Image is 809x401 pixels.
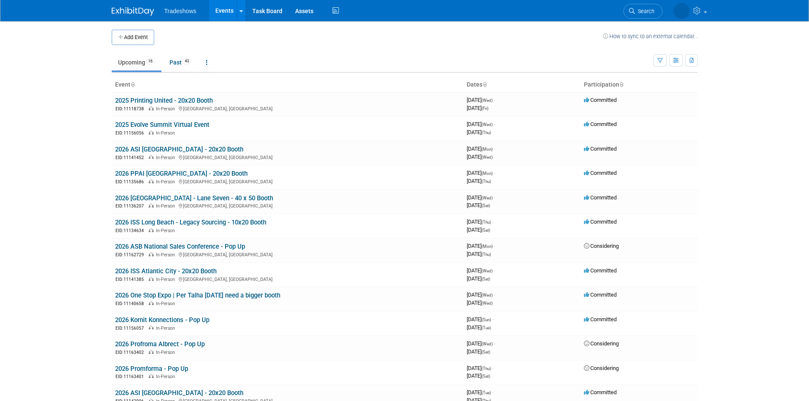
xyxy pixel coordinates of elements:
[115,202,460,209] div: [GEOGRAPHIC_DATA], [GEOGRAPHIC_DATA]
[112,30,154,45] button: Add Event
[156,301,178,306] span: In-Person
[482,81,487,88] a: Sort by Start Date
[467,292,495,298] span: [DATE]
[467,348,490,355] span: [DATE]
[115,178,460,185] div: [GEOGRAPHIC_DATA], [GEOGRAPHIC_DATA]
[149,203,154,208] img: In-Person Event
[467,324,491,331] span: [DATE]
[149,130,154,135] img: In-Person Event
[467,365,493,371] span: [DATE]
[584,292,617,298] span: Committed
[492,316,493,322] span: -
[482,147,493,151] span: (Mon)
[581,78,698,92] th: Participation
[467,129,491,135] span: [DATE]
[115,267,217,275] a: 2026 ISS Atlantic City - 20x20 Booth
[482,106,488,111] span: (Fri)
[603,33,698,39] a: How to sync to an external calendar...
[112,54,161,70] a: Upcoming16
[494,267,495,274] span: -
[146,58,155,64] span: 16
[163,54,198,70] a: Past43
[584,121,617,127] span: Committed
[584,97,617,103] span: Committed
[156,228,178,233] span: In-Person
[182,58,192,64] span: 43
[492,365,493,371] span: -
[467,389,493,395] span: [DATE]
[149,179,154,183] img: In-Person Event
[584,194,617,201] span: Committed
[156,252,178,258] span: In-Person
[467,316,493,322] span: [DATE]
[467,154,493,160] span: [DATE]
[112,78,463,92] th: Event
[467,97,495,103] span: [DATE]
[584,267,617,274] span: Committed
[463,78,581,92] th: Dates
[149,301,154,305] img: In-Person Event
[115,219,266,226] a: 2026 ISS Long Beach - Legacy Sourcing - 10x20 Booth
[482,228,490,233] span: (Sat)
[115,389,243,397] a: 2026 ASI [GEOGRAPHIC_DATA] - 20x20 Booth
[149,350,154,354] img: In-Person Event
[467,340,495,347] span: [DATE]
[467,275,490,282] span: [DATE]
[115,251,460,258] div: [GEOGRAPHIC_DATA], [GEOGRAPHIC_DATA]
[156,350,178,355] span: In-Person
[115,154,460,161] div: [GEOGRAPHIC_DATA], [GEOGRAPHIC_DATA]
[482,366,491,371] span: (Thu)
[482,220,491,224] span: (Thu)
[115,97,213,104] a: 2025 Printing United - 20x20 Booth
[494,170,495,176] span: -
[482,301,493,306] span: (Wed)
[116,107,147,111] span: EID: 11118738
[115,365,188,373] a: 2026 Promforma - Pop Up
[115,316,209,324] a: 2026 Kornit Konnections - Pop Up
[467,219,493,225] span: [DATE]
[115,292,280,299] a: 2026 One Stop Expo | Per Talha [DATE] need a bigger booth
[492,219,493,225] span: -
[164,8,197,14] span: Tradeshows
[467,373,490,379] span: [DATE]
[115,170,248,177] a: 2026 PPAI [GEOGRAPHIC_DATA] - 20x20 Booth
[584,389,617,395] span: Committed
[467,121,495,127] span: [DATE]
[115,275,460,283] div: [GEOGRAPHIC_DATA], [GEOGRAPHIC_DATA]
[584,316,617,322] span: Committed
[482,179,491,184] span: (Thu)
[467,146,495,152] span: [DATE]
[482,390,491,395] span: (Tue)
[467,178,491,184] span: [DATE]
[494,194,495,201] span: -
[482,277,490,281] span: (Sat)
[149,155,154,159] img: In-Person Event
[482,203,490,208] span: (Sat)
[467,251,491,257] span: [DATE]
[584,340,619,347] span: Considering
[482,342,493,346] span: (Wed)
[116,301,147,306] span: EID: 11140658
[619,81,623,88] a: Sort by Participation Type
[156,106,178,112] span: In-Person
[112,7,154,16] img: ExhibitDay
[116,155,147,160] span: EID: 11141452
[482,196,493,200] span: (Wed)
[149,228,154,232] img: In-Person Event
[635,8,654,14] span: Search
[584,365,619,371] span: Considering
[467,105,488,111] span: [DATE]
[156,374,178,379] span: In-Person
[116,228,147,233] span: EID: 11134634
[156,277,178,282] span: In-Person
[130,81,135,88] a: Sort by Event Name
[494,243,495,249] span: -
[115,121,209,129] a: 2025 Evolve Summit Virtual Event
[623,4,662,19] a: Search
[482,252,491,257] span: (Thu)
[482,293,493,297] span: (Wed)
[467,202,490,208] span: [DATE]
[482,317,491,322] span: (Sun)
[482,171,493,176] span: (Mon)
[584,170,617,176] span: Committed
